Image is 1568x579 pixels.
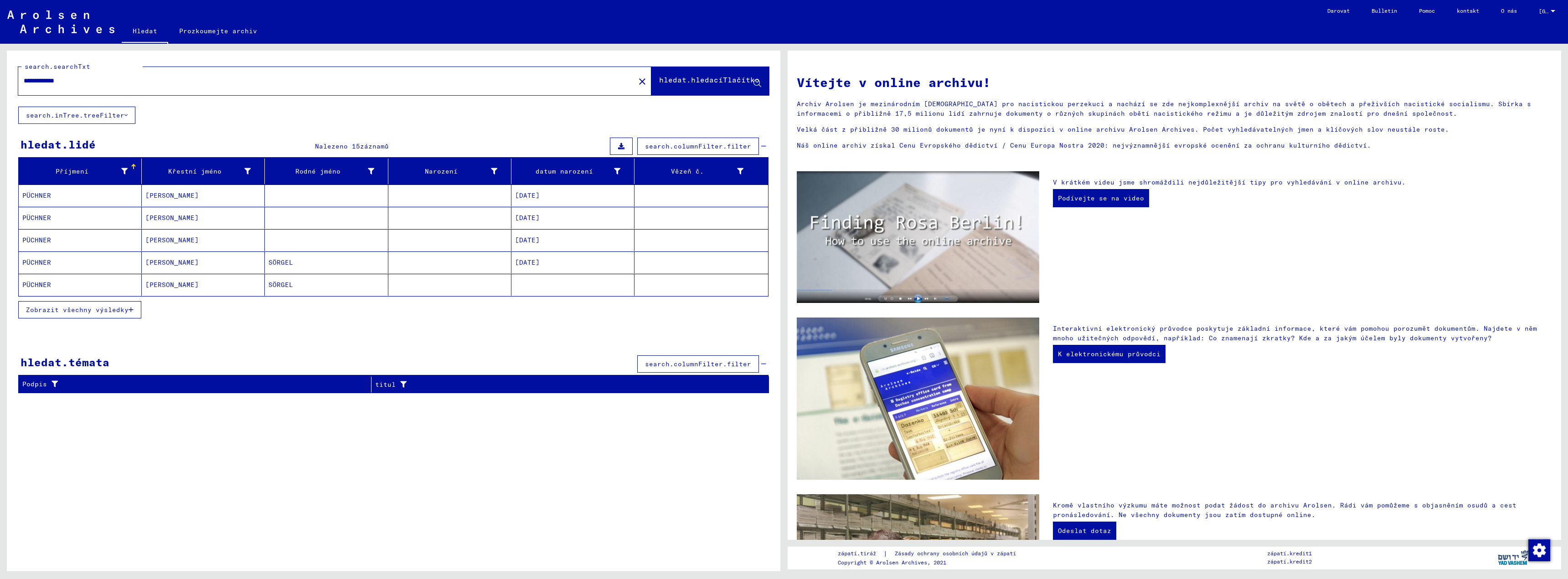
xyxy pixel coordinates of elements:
[651,67,769,95] button: hledat.hledacíTlačítko
[797,100,1531,118] font: Archiv Arolsen je mezinárodním [DEMOGRAPHIC_DATA] pro nacistickou perzekuci a nachází se zde nejk...
[797,171,1039,303] img: video.jpg
[375,377,758,392] div: titul
[22,380,47,388] font: Podpis
[1327,7,1350,14] font: Darovat
[7,10,114,33] img: Arolsen_neg.svg
[142,159,265,184] mat-header-cell: Křestní jméno
[56,167,88,175] font: Příjmení
[22,236,51,244] font: PÜCHNER
[838,549,883,559] a: zápatí.tiráž
[838,559,946,566] font: Copyright © Arolsen Archives, 2021
[26,306,129,314] font: Zobrazit všechny výsledky
[638,164,757,179] div: Vězeň č.
[360,142,389,150] font: záznamů
[645,360,751,368] font: search.columnFilter.filter
[145,281,199,289] font: [PERSON_NAME]
[22,281,51,289] font: PÜCHNER
[22,164,141,179] div: Příjmení
[645,142,751,150] font: search.columnFilter.filter
[18,301,141,318] button: Zobrazit všechny výsledky
[122,20,168,44] a: Hledat
[168,167,222,175] font: Křestní jméno
[634,159,768,184] mat-header-cell: Vězeň č.
[22,377,371,392] div: Podpis
[388,159,511,184] mat-header-cell: Narození
[168,20,268,42] a: Prozkoumejte archiv
[21,138,96,151] font: hledat.lidé
[883,549,887,558] font: |
[133,27,157,35] font: Hledat
[25,62,90,71] font: search.searchTxt
[659,75,759,84] font: hledat.hledacíTlačítko
[145,214,199,222] font: [PERSON_NAME]
[895,550,1016,557] font: Zásady ochrany osobních údajů v zápatí
[1058,527,1111,535] font: Odeslat dotaz
[1053,324,1537,342] font: Interaktivní elektronický průvodce poskytuje základní informace, které vám pomohou porozumět doku...
[392,164,511,179] div: Narození
[315,142,360,150] font: Nalezeno 15
[515,191,540,200] font: [DATE]
[425,167,458,175] font: Narození
[838,550,876,557] font: zápatí.tiráž
[1267,550,1312,557] font: zápatí.kredit1
[1528,539,1550,561] img: Změna souhlasu
[887,549,1027,559] a: Zásady ochrany osobních údajů v zápatí
[637,76,648,87] mat-icon: close
[797,74,990,90] font: Vítejte v online archivu!
[21,355,109,369] font: hledat.témata
[637,355,759,373] button: search.columnFilter.filter
[797,125,1449,133] font: Velká část z přibližně 30 milionů dokumentů je nyní k dispozici v online archivu Arolsen Archives...
[1267,558,1312,565] font: zápatí.kredit2
[671,167,704,175] font: Vězeň č.
[637,138,759,155] button: search.columnFilter.filter
[145,164,264,179] div: Křestní jméno
[1457,7,1479,14] font: kontakt
[26,111,124,119] font: search.inTree.treeFilter
[515,214,540,222] font: [DATE]
[1501,7,1517,14] font: O nás
[22,191,51,200] font: PÜCHNER
[515,236,540,244] font: [DATE]
[1058,194,1144,202] font: Podívejte se na video
[268,164,387,179] div: Rodné jméno
[511,159,634,184] mat-header-cell: datum narození
[145,258,199,266] font: [PERSON_NAME]
[1372,7,1397,14] font: Bulletin
[145,236,199,244] font: [PERSON_NAME]
[265,159,388,184] mat-header-cell: Rodné jméno
[268,258,293,266] font: SÖRGEL
[797,318,1039,480] img: eguide.jpg
[633,72,651,90] button: Jasný
[1053,522,1116,540] a: Odeslat dotaz
[1053,345,1166,363] a: K elektronickému průvodci
[295,167,340,175] font: Rodné jméno
[18,107,135,124] button: search.inTree.treeFilter
[1053,178,1406,186] font: V krátkém videu jsme shromáždili nejdůležitější tipy pro vyhledávání v online archivu.
[1053,189,1149,207] a: Podívejte se na video
[22,258,51,266] font: PÜCHNER
[536,167,593,175] font: datum narození
[515,164,634,179] div: datum narození
[797,141,1371,149] font: Náš online archiv získal Cenu Evropského dědictví / Cenu Europa Nostra 2020: nejvýznamnější evrop...
[22,214,51,222] font: PÜCHNER
[19,159,142,184] mat-header-cell: Příjmení
[179,27,257,35] font: Prozkoumejte archiv
[268,281,293,289] font: SÖRGEL
[375,380,396,389] font: titul
[515,258,540,266] font: [DATE]
[1419,7,1435,14] font: Pomoc
[145,191,199,200] font: [PERSON_NAME]
[1496,546,1530,569] img: yv_logo.png
[1053,501,1516,519] font: Kromě vlastního výzkumu máte možnost podat žádost do archivu Arolsen. Rádi vám pomůžeme s objasně...
[1058,350,1161,358] font: K elektronickému průvodci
